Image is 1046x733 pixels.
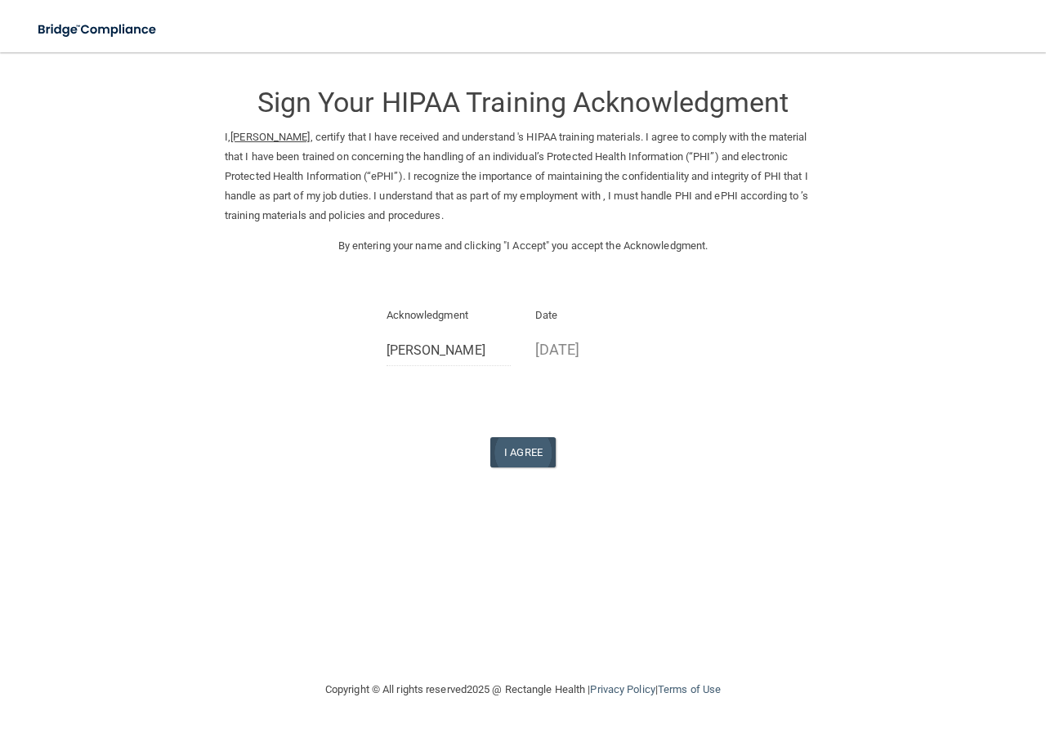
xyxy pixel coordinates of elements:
[490,437,556,467] button: I Agree
[225,87,821,118] h3: Sign Your HIPAA Training Acknowledgment
[230,131,310,143] ins: [PERSON_NAME]
[387,336,512,366] input: Full Name
[535,306,660,325] p: Date
[225,236,821,256] p: By entering your name and clicking "I Accept" you accept the Acknowledgment.
[535,336,660,363] p: [DATE]
[225,127,821,226] p: I, , certify that I have received and understand 's HIPAA training materials. I agree to comply w...
[387,306,512,325] p: Acknowledgment
[25,13,172,47] img: bridge_compliance_login_screen.278c3ca4.svg
[590,683,655,695] a: Privacy Policy
[658,683,721,695] a: Terms of Use
[225,664,821,716] div: Copyright © All rights reserved 2025 @ Rectangle Health | |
